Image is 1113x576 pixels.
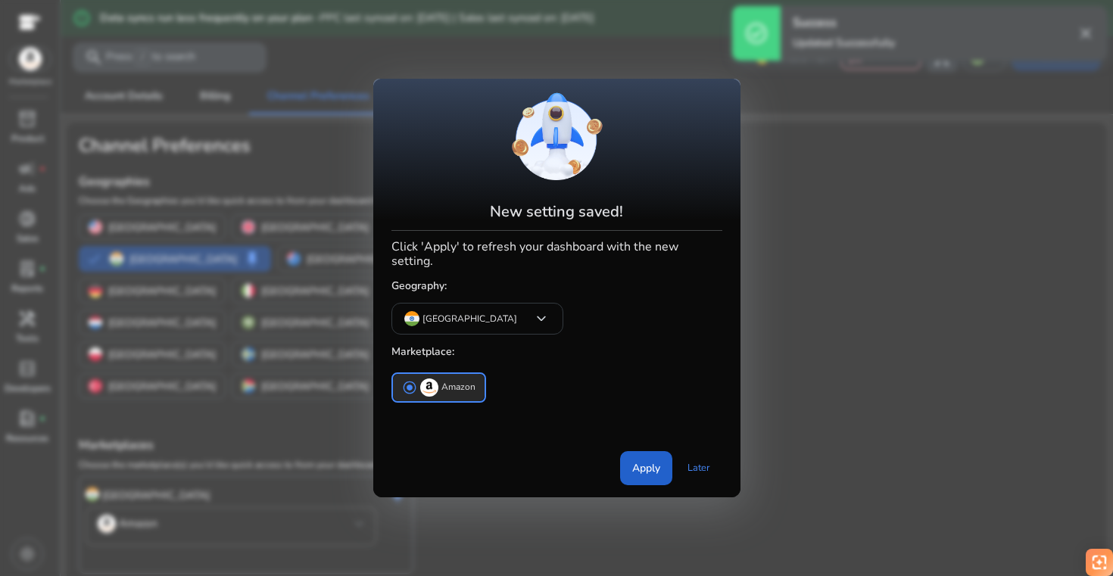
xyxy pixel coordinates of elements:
[620,451,672,485] button: Apply
[632,460,660,476] span: Apply
[402,380,417,395] span: radio_button_checked
[391,274,722,299] h5: Geography:
[441,379,475,395] p: Amazon
[391,237,722,269] h4: Click 'Apply' to refresh your dashboard with the new setting.
[532,310,550,328] span: keyboard_arrow_down
[391,340,722,365] h5: Marketplace:
[422,312,517,325] p: [GEOGRAPHIC_DATA]
[675,454,722,481] a: Later
[404,311,419,326] img: in.svg
[420,378,438,397] img: amazon.svg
